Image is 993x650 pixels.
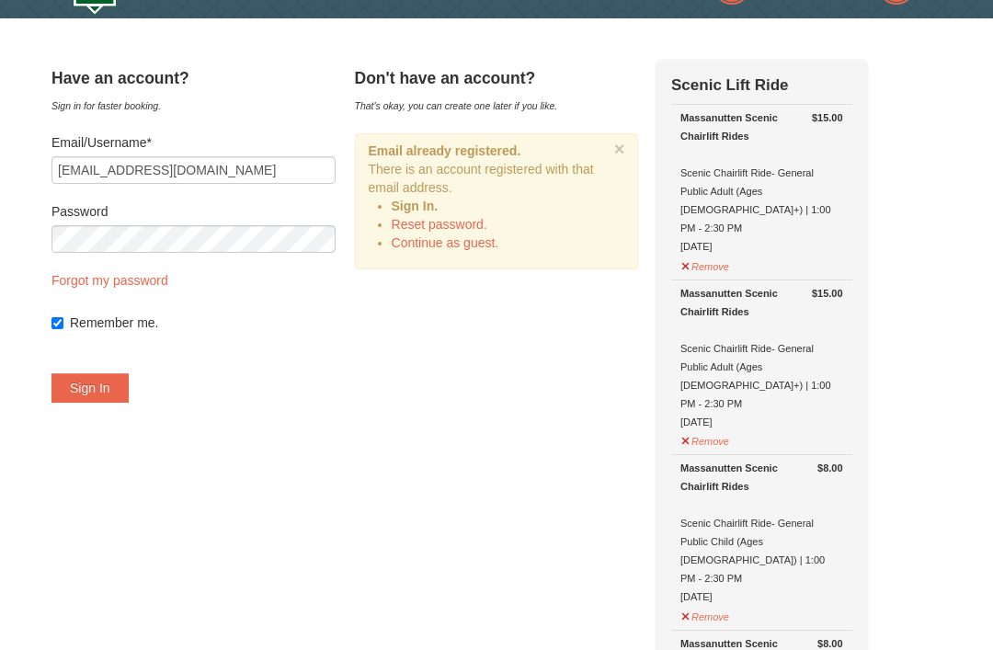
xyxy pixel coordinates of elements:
a: Continue as guest. [392,236,499,251]
a: Forgot my password [51,274,168,289]
input: Email/Username* [51,157,336,185]
strong: Email already registered. [369,144,521,159]
button: Remove [680,428,730,451]
div: Massanutten Scenic Chairlift Rides [680,109,843,146]
div: Sign in for faster booking. [51,97,336,116]
strong: $15.00 [812,285,843,303]
button: Remove [680,604,730,627]
label: Remember me. [70,314,336,333]
button: Remove [680,254,730,277]
strong: Sign In. [392,200,439,214]
div: That's okay, you can create one later if you like. [355,97,639,116]
strong: Scenic Lift Ride [671,77,789,95]
button: Sign In [51,374,129,404]
strong: $15.00 [812,109,843,128]
h4: Have an account? [51,70,336,88]
div: Scenic Chairlift Ride- General Public Adult (Ages [DEMOGRAPHIC_DATA]+) | 1:00 PM - 2:30 PM [DATE] [680,285,843,432]
div: Scenic Chairlift Ride- General Public Adult (Ages [DEMOGRAPHIC_DATA]+) | 1:00 PM - 2:30 PM [DATE] [680,109,843,257]
button: × [614,141,625,159]
label: Password [51,203,336,222]
label: Email/Username* [51,134,336,153]
div: Scenic Chairlift Ride- General Public Child (Ages [DEMOGRAPHIC_DATA]) | 1:00 PM - 2:30 PM [DATE] [680,460,843,607]
h4: Don't have an account? [355,70,639,88]
strong: $8.00 [817,460,843,478]
a: Reset password. [392,218,487,233]
div: Massanutten Scenic Chairlift Rides [680,460,843,496]
div: Massanutten Scenic Chairlift Rides [680,285,843,322]
div: There is an account registered with that email address. [355,134,639,270]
